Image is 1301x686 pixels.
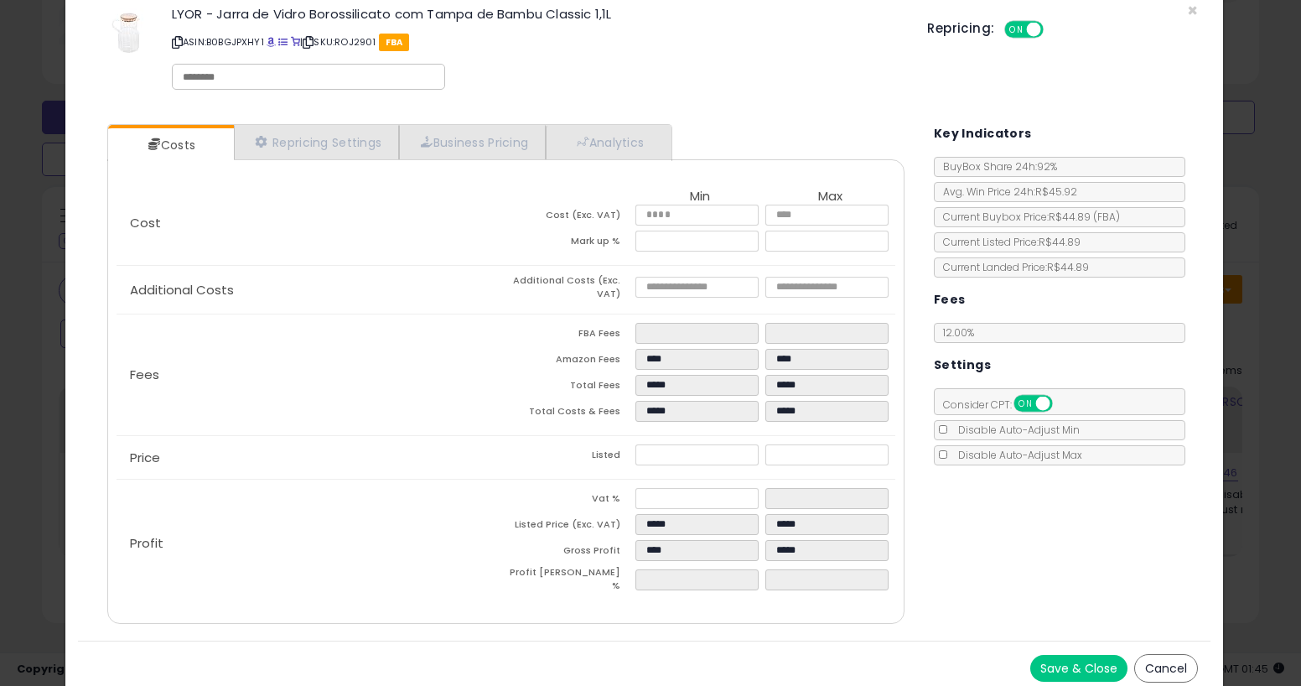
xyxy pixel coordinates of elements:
[117,537,505,550] p: Profit
[935,210,1120,224] span: Current Buybox Price:
[935,260,1089,274] span: Current Landed Price: R$44.89
[505,514,635,540] td: Listed Price (Exc. VAT)
[108,128,232,162] a: Costs
[1093,210,1120,224] span: ( FBA )
[505,375,635,401] td: Total Fees
[546,125,670,159] a: Analytics
[505,540,635,566] td: Gross Profit
[934,355,991,376] h5: Settings
[1015,397,1036,411] span: ON
[1049,210,1120,224] span: R$44.89
[103,8,153,58] img: 31lHZ6qCPiL._SL60_.jpg
[1041,23,1068,37] span: OFF
[505,231,635,257] td: Mark up %
[172,8,903,20] h3: LYOR - Jarra de Vidro Borossilicato com Tampa de Bambu Classic 1,1L
[291,35,300,49] a: Your listing only
[927,22,994,35] h5: Repricing:
[935,159,1057,174] span: BuyBox Share 24h: 92%
[172,29,903,55] p: ASIN: B0BGJPXHY1 | SKU: ROJ2901
[943,325,974,340] span: 12.00 %
[505,444,635,470] td: Listed
[505,349,635,375] td: Amazon Fees
[505,323,635,349] td: FBA Fees
[1134,654,1198,683] button: Cancel
[934,289,966,310] h5: Fees
[635,190,765,205] th: Min
[117,283,505,297] p: Additional Costs
[399,125,546,159] a: Business Pricing
[935,184,1077,199] span: Avg. Win Price 24h: R$45.92
[1050,397,1076,411] span: OFF
[505,274,635,305] td: Additional Costs (Exc. VAT)
[117,451,505,465] p: Price
[1030,655,1127,682] button: Save & Close
[278,35,288,49] a: All offer listings
[379,34,410,51] span: FBA
[950,448,1082,462] span: Disable Auto-Adjust Max
[505,488,635,514] td: Vat %
[505,401,635,427] td: Total Costs & Fees
[935,235,1081,249] span: Current Listed Price: R$44.89
[934,123,1032,144] h5: Key Indicators
[1007,23,1028,37] span: ON
[935,398,1075,412] span: Consider CPT:
[505,566,635,597] td: Profit [PERSON_NAME] %
[950,423,1080,437] span: Disable Auto-Adjust Min
[505,205,635,231] td: Cost (Exc. VAT)
[765,190,895,205] th: Max
[267,35,276,49] a: BuyBox page
[117,216,505,230] p: Cost
[117,368,505,382] p: Fees
[234,125,400,159] a: Repricing Settings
